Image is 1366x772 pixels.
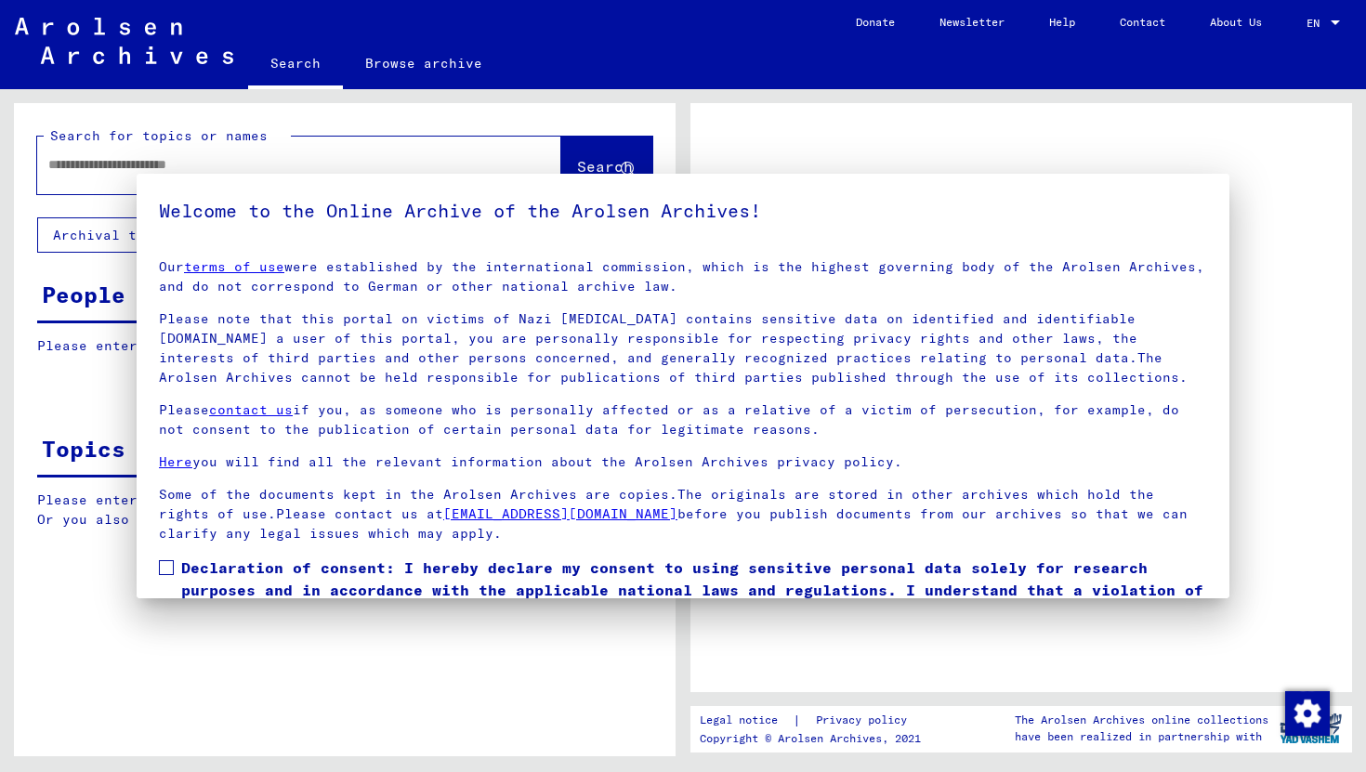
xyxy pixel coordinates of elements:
p: you will find all the relevant information about the Arolsen Archives privacy policy. [159,452,1207,472]
p: Some of the documents kept in the Arolsen Archives are copies.The originals are stored in other a... [159,485,1207,543]
a: contact us [209,401,293,418]
p: Please if you, as someone who is personally affected or as a relative of a victim of persecution,... [159,400,1207,439]
a: [EMAIL_ADDRESS][DOMAIN_NAME] [443,505,677,522]
p: Our were established by the international commission, which is the highest governing body of the ... [159,257,1207,296]
p: Please note that this portal on victims of Nazi [MEDICAL_DATA] contains sensitive data on identif... [159,309,1207,387]
h5: Welcome to the Online Archive of the Arolsen Archives! [159,196,1207,226]
a: terms of use [184,258,284,275]
span: Declaration of consent: I hereby declare my consent to using sensitive personal data solely for r... [181,556,1207,623]
a: Here [159,453,192,470]
img: Change consent [1285,691,1330,736]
